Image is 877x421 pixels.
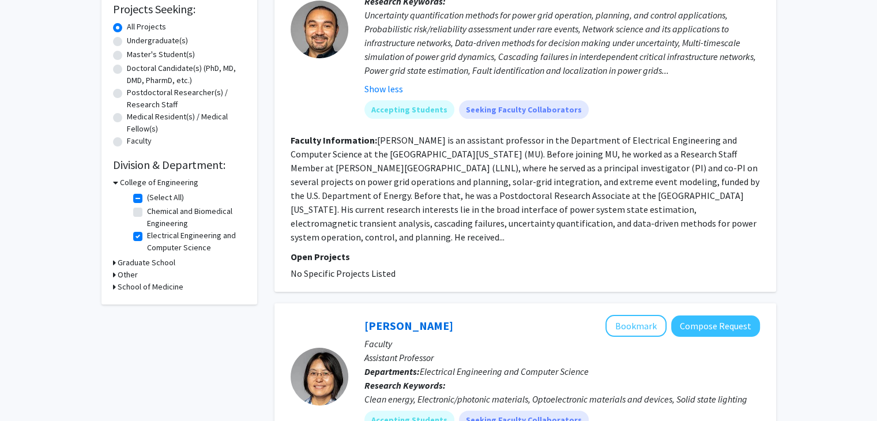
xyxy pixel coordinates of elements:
[9,369,49,412] iframe: Chat
[113,158,246,172] h2: Division & Department:
[291,134,759,243] fg-read-more: [PERSON_NAME] is an assistant professor in the Department of Electrical Engineering and Computer ...
[127,111,246,135] label: Medical Resident(s) / Medical Fellow(s)
[364,318,453,333] a: [PERSON_NAME]
[118,257,175,269] h3: Graduate School
[118,281,183,293] h3: School of Medicine
[291,134,377,146] b: Faculty Information:
[120,176,198,189] h3: College of Engineering
[118,269,138,281] h3: Other
[127,35,188,47] label: Undergraduate(s)
[291,268,396,279] span: No Specific Projects Listed
[459,100,589,119] mat-chip: Seeking Faculty Collaborators
[147,230,243,254] label: Electrical Engineering and Computer Science
[364,82,403,96] button: Show less
[113,2,246,16] h2: Projects Seeking:
[291,250,760,264] p: Open Projects
[671,315,760,337] button: Compose Request to Peifen Zhu
[364,392,760,406] div: Clean energy, Electronic/photonic materials, Optoelectronic materials and devices, Solid state li...
[127,87,246,111] label: Postdoctoral Researcher(s) / Research Staff
[147,191,184,204] label: (Select All)
[605,315,667,337] button: Add Peifen Zhu to Bookmarks
[127,21,166,33] label: All Projects
[364,366,420,377] b: Departments:
[127,48,195,61] label: Master's Student(s)
[127,62,246,87] label: Doctoral Candidate(s) (PhD, MD, DMD, PharmD, etc.)
[364,379,446,391] b: Research Keywords:
[364,8,760,77] div: Uncertainty quantification methods for power grid operation, planning, and control applications, ...
[147,205,243,230] label: Chemical and Biomedical Engineering
[420,366,589,377] span: Electrical Engineering and Computer Science
[127,135,152,147] label: Faculty
[364,100,454,119] mat-chip: Accepting Students
[364,337,760,351] p: Faculty
[364,351,760,364] p: Assistant Professor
